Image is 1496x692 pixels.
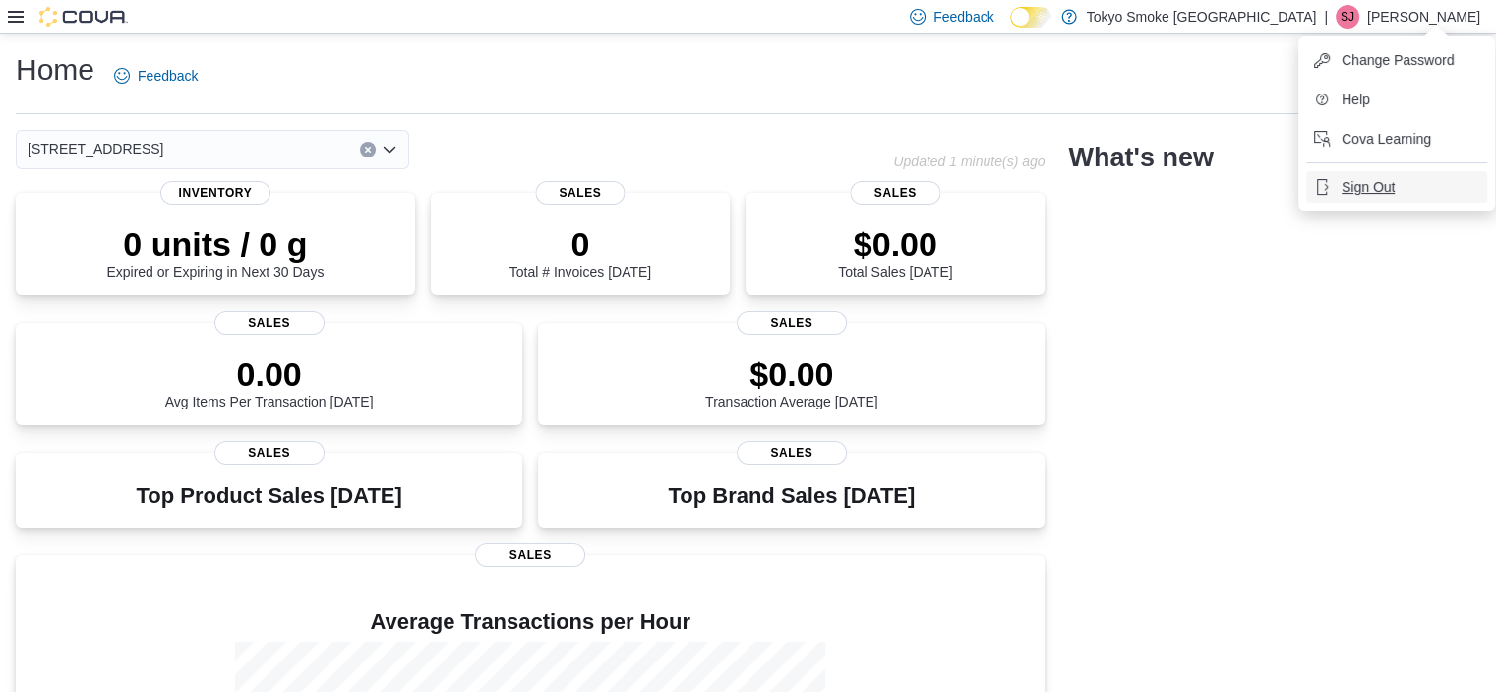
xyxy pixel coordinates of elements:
span: Change Password [1342,50,1454,70]
span: [STREET_ADDRESS] [28,137,163,160]
h3: Top Product Sales [DATE] [136,484,401,508]
h1: Home [16,50,94,90]
span: Sales [535,181,625,205]
p: [PERSON_NAME] [1367,5,1480,29]
h2: What's new [1068,142,1213,173]
p: 0 [509,224,651,264]
span: Inventory [160,181,270,205]
p: Tokyo Smoke [GEOGRAPHIC_DATA] [1087,5,1317,29]
input: Dark Mode [1010,7,1051,28]
span: Sign Out [1342,177,1395,197]
img: Cova [39,7,128,27]
div: Total # Invoices [DATE] [509,224,651,280]
button: Help [1306,84,1487,115]
a: Feedback [106,56,206,95]
span: SJ [1341,5,1354,29]
p: | [1324,5,1328,29]
p: 0 units / 0 g [106,224,324,264]
p: 0.00 [165,354,374,394]
span: Feedback [933,7,993,27]
span: Sales [737,311,847,335]
div: Safiya Jmila [1336,5,1359,29]
p: Updated 1 minute(s) ago [893,154,1045,169]
span: Sales [475,543,585,567]
button: Clear input [360,142,376,157]
h3: Top Brand Sales [DATE] [668,484,915,508]
h4: Average Transactions per Hour [31,610,1029,634]
button: Cova Learning [1306,123,1487,155]
span: Feedback [138,66,198,86]
span: Sales [214,311,325,335]
div: Transaction Average [DATE] [705,354,878,409]
button: Change Password [1306,44,1487,76]
p: $0.00 [838,224,952,264]
span: Help [1342,90,1370,109]
div: Avg Items Per Transaction [DATE] [165,354,374,409]
span: Cova Learning [1342,129,1431,149]
span: Dark Mode [1010,28,1011,29]
div: Total Sales [DATE] [838,224,952,280]
button: Open list of options [382,142,397,157]
div: Expired or Expiring in Next 30 Days [106,224,324,280]
span: Sales [737,441,847,465]
span: Sales [851,181,940,205]
button: Sign Out [1306,171,1487,203]
p: $0.00 [705,354,878,394]
span: Sales [214,441,325,465]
